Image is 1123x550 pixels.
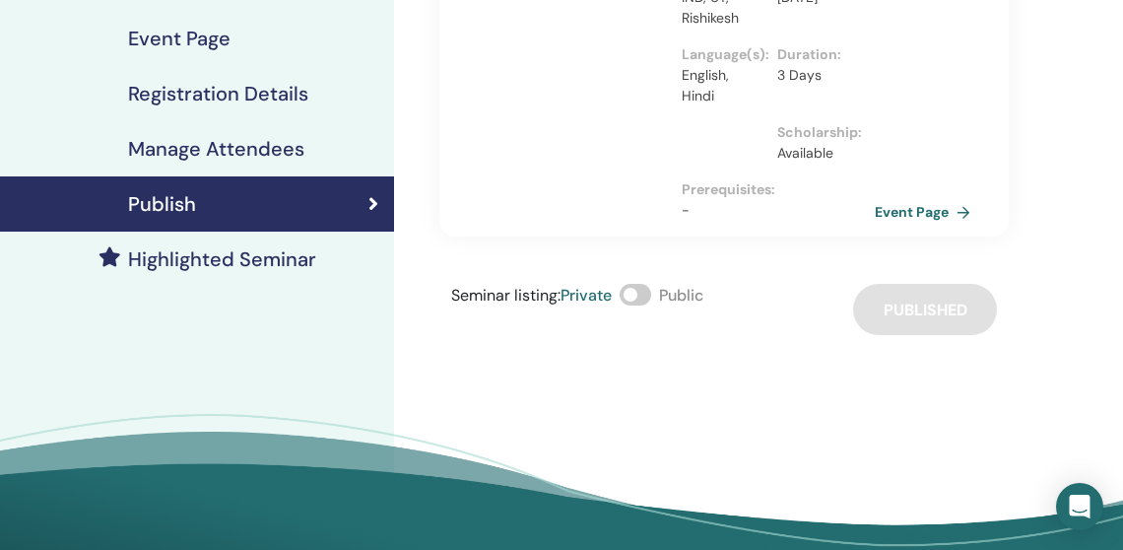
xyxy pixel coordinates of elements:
p: Duration : [777,44,861,65]
h4: Highlighted Seminar [128,247,316,271]
h4: Publish [128,192,196,216]
span: Public [659,285,703,306]
a: Event Page [875,197,978,227]
h4: Manage Attendees [128,137,304,161]
p: Scholarship : [777,122,861,143]
p: - [682,200,872,221]
span: Private [561,285,612,306]
p: Available [777,143,861,164]
h4: Event Page [128,27,231,50]
p: Prerequisites : [682,179,872,200]
p: English, Hindi [682,65,765,106]
h4: Registration Details [128,82,308,105]
span: Seminar listing : [451,285,561,306]
p: 3 Days [777,65,861,86]
div: Open Intercom Messenger [1056,483,1103,530]
p: Language(s) : [682,44,765,65]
